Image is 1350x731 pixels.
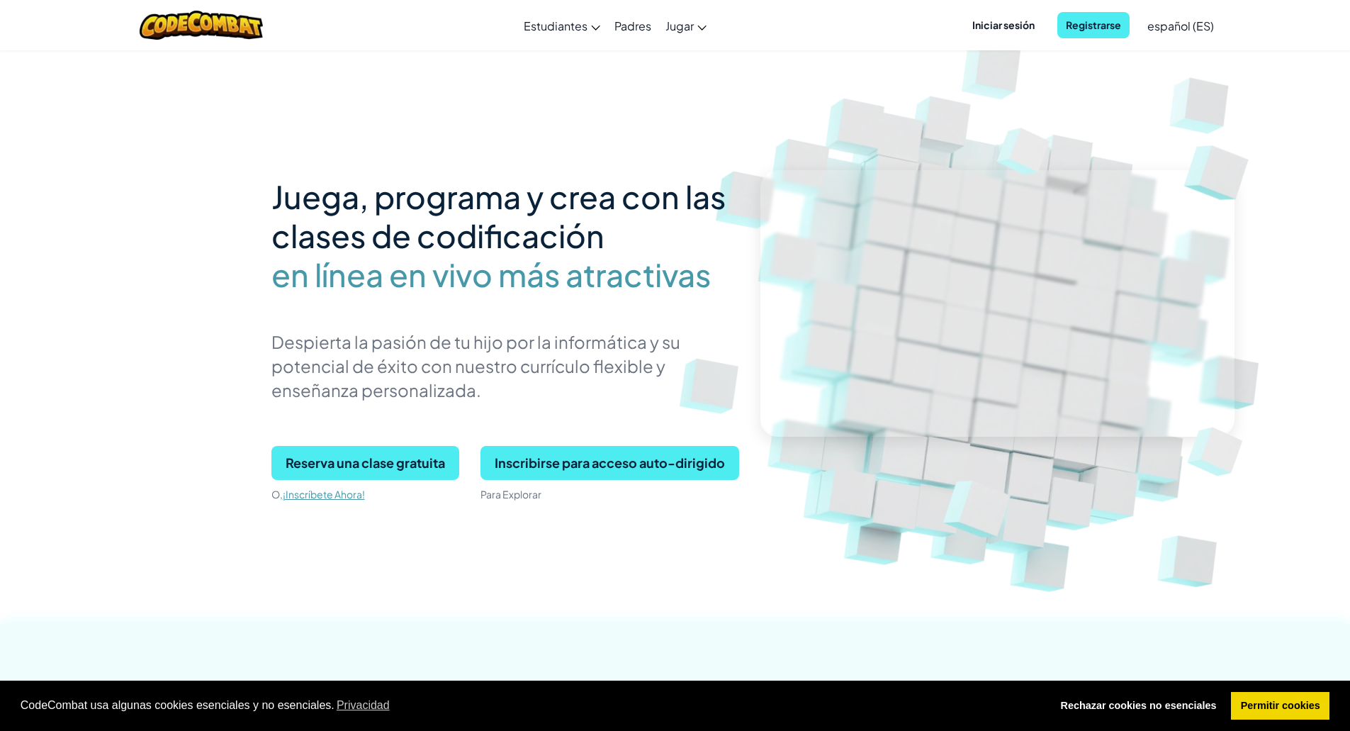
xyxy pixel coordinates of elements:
a: Padres [607,6,658,45]
img: Overlap cubes [1166,404,1270,498]
a: Estudiantes [517,6,607,45]
span: Para Explorar [480,488,541,501]
a: español (ES) [1140,6,1221,45]
p: Despierta la pasión de tu hijo por la informática y su potencial de éxito con nuestro currículo f... [271,330,739,402]
button: Iniciar sesión [964,12,1043,38]
img: CodeCombat logo [140,11,264,40]
a: learn more about cookies [334,695,392,716]
span: en línea en vivo más atractivas [271,255,711,294]
a: Jugar [658,6,714,45]
span: Juega, programa y crea con las clases de codificación [271,177,726,255]
span: CodeCombat usa algunas cookies esenciales y no esenciales. [21,695,1040,716]
span: Jugar [665,18,694,33]
img: Overlap cubes [1159,106,1282,227]
span: español (ES) [1147,18,1214,33]
img: Overlap cubes [916,440,1045,567]
a: allow cookies [1231,692,1329,720]
button: Reserva una clase gratuita [271,446,459,480]
span: O, [271,488,283,501]
a: ¡Inscríbete Ahora! [283,488,365,501]
button: Inscribirse para acceso auto-dirigido [480,446,739,480]
img: Overlap cubes [976,105,1075,195]
button: Registrarse [1057,12,1130,38]
span: Estudiantes [524,18,587,33]
a: deny cookies [1051,692,1226,720]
